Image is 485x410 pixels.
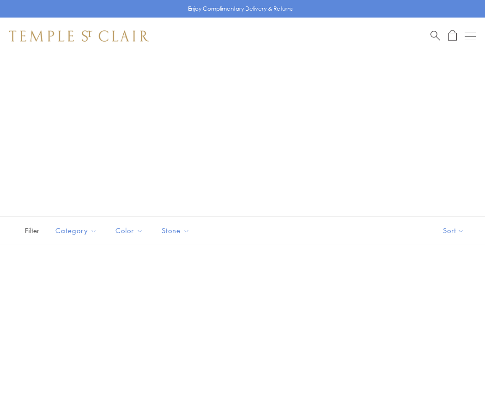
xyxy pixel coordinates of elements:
[422,217,485,245] button: Show sort by
[188,4,293,13] p: Enjoy Complimentary Delivery & Returns
[465,30,476,42] button: Open navigation
[48,220,104,241] button: Category
[109,220,150,241] button: Color
[448,30,457,42] a: Open Shopping Bag
[51,225,104,236] span: Category
[430,30,440,42] a: Search
[155,220,197,241] button: Stone
[9,30,149,42] img: Temple St. Clair
[111,225,150,236] span: Color
[157,225,197,236] span: Stone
